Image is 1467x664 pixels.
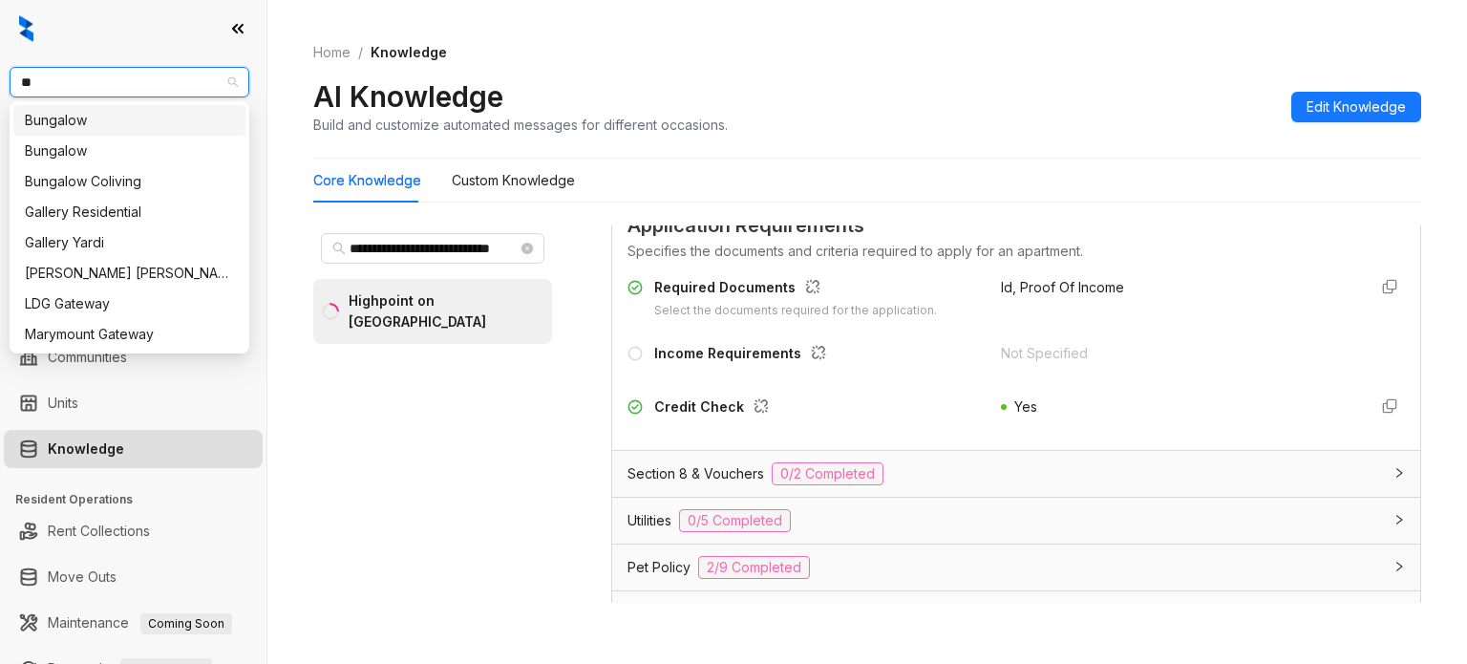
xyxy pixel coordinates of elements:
[13,289,245,319] div: LDG Gateway
[1001,279,1124,295] span: Id, Proof Of Income
[4,512,263,550] li: Rent Collections
[25,202,234,223] div: Gallery Residential
[452,170,575,191] div: Custom Knowledge
[521,243,533,254] span: close-circle
[25,140,234,161] div: Bungalow
[627,463,764,484] span: Section 8 & Vouchers
[25,232,234,253] div: Gallery Yardi
[13,166,245,197] div: Bungalow Coliving
[772,462,883,485] span: 0/2 Completed
[4,256,263,294] li: Collections
[612,545,1420,590] div: Pet Policy2/9 Completed
[4,128,263,166] li: Leads
[654,302,937,320] div: Select the documents required for the application.
[1393,561,1405,572] span: collapsed
[13,227,245,258] div: Gallery Yardi
[332,242,346,255] span: search
[313,170,421,191] div: Core Knowledge
[25,171,234,192] div: Bungalow Coliving
[371,44,447,60] span: Knowledge
[313,78,503,115] h2: AI Knowledge
[1001,343,1351,364] div: Not Specified
[627,510,671,531] span: Utilities
[627,211,1405,241] span: Application Requirements
[25,263,234,284] div: [PERSON_NAME] [PERSON_NAME]
[627,557,691,578] span: Pet Policy
[15,491,266,508] h3: Resident Operations
[4,384,263,422] li: Units
[627,241,1405,262] div: Specifies the documents and criteria required to apply for an apartment.
[349,290,544,332] div: Highpoint on [GEOGRAPHIC_DATA]
[48,430,124,468] a: Knowledge
[679,509,791,532] span: 0/5 Completed
[313,115,728,135] div: Build and customize automated messages for different occasions.
[13,197,245,227] div: Gallery Residential
[1393,514,1405,525] span: collapsed
[612,591,1420,637] div: Tour Types0/3 Completed
[1014,398,1037,415] span: Yes
[1291,92,1421,122] button: Edit Knowledge
[48,384,78,422] a: Units
[654,277,937,302] div: Required Documents
[612,451,1420,497] div: Section 8 & Vouchers0/2 Completed
[140,613,232,634] span: Coming Soon
[612,498,1420,544] div: Utilities0/5 Completed
[654,343,834,368] div: Income Requirements
[4,604,263,642] li: Maintenance
[13,258,245,289] div: Gates Hudson
[698,556,810,579] span: 2/9 Completed
[25,110,234,131] div: Bungalow
[4,558,263,596] li: Move Outs
[13,136,245,166] div: Bungalow
[48,558,117,596] a: Move Outs
[13,105,245,136] div: Bungalow
[4,210,263,248] li: Leasing
[25,293,234,314] div: LDG Gateway
[4,338,263,376] li: Communities
[48,338,127,376] a: Communities
[48,512,150,550] a: Rent Collections
[309,42,354,63] a: Home
[13,319,245,350] div: Marymount Gateway
[25,324,234,345] div: Marymount Gateway
[358,42,363,63] li: /
[1307,96,1406,118] span: Edit Knowledge
[19,15,33,42] img: logo
[1393,467,1405,479] span: collapsed
[4,430,263,468] li: Knowledge
[654,396,776,421] div: Credit Check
